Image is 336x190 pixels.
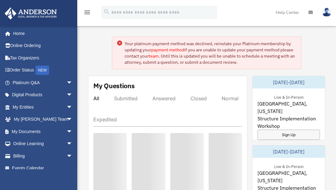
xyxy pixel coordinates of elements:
[152,95,176,101] div: Answered
[4,162,82,175] a: Events Calendar
[4,138,82,150] a: Online Learningarrow_drop_down
[269,163,308,169] div: Live & In-Person
[66,89,79,101] span: arrow_drop_down
[4,52,82,64] a: Tax Organizers
[66,138,79,150] span: arrow_drop_down
[66,113,79,126] span: arrow_drop_down
[4,64,82,77] a: Order StatusNEW
[257,130,320,140] a: Sign Up
[257,169,320,184] span: [GEOGRAPHIC_DATA], [US_STATE]
[4,150,82,162] a: Billingarrow_drop_down
[222,95,239,101] div: Normal
[4,27,79,40] a: Home
[190,95,207,101] div: Closed
[93,81,135,90] div: My Questions
[151,47,184,53] a: payment method
[36,66,49,75] div: NEW
[322,8,331,17] img: User Pic
[257,115,320,130] span: Structure Implementation Workshop
[269,93,308,100] div: Live & In-Person
[253,76,325,89] div: [DATE]-[DATE]
[114,95,138,101] div: Submitted
[66,150,79,162] span: arrow_drop_down
[4,113,82,126] a: My [PERSON_NAME] Teamarrow_drop_down
[103,8,110,15] i: search
[4,101,82,113] a: My Entitiesarrow_drop_down
[66,125,79,138] span: arrow_drop_down
[4,125,82,138] a: My Documentsarrow_drop_down
[4,76,82,89] a: Platinum Q&Aarrow_drop_down
[83,9,91,16] i: menu
[93,95,99,101] div: All
[149,53,159,59] a: team
[83,11,91,16] a: menu
[4,40,82,52] a: Online Ordering
[66,101,79,114] span: arrow_drop_down
[93,116,117,123] div: Expedited
[66,76,79,89] span: arrow_drop_down
[125,41,296,65] div: Your platinum payment method was declined, reinstate your Platinum membership by updating your if...
[4,89,82,101] a: Digital Productsarrow_drop_down
[3,7,59,19] img: Anderson Advisors Platinum Portal
[253,145,325,158] div: [DATE]-[DATE]
[257,100,320,115] span: [GEOGRAPHIC_DATA], [US_STATE]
